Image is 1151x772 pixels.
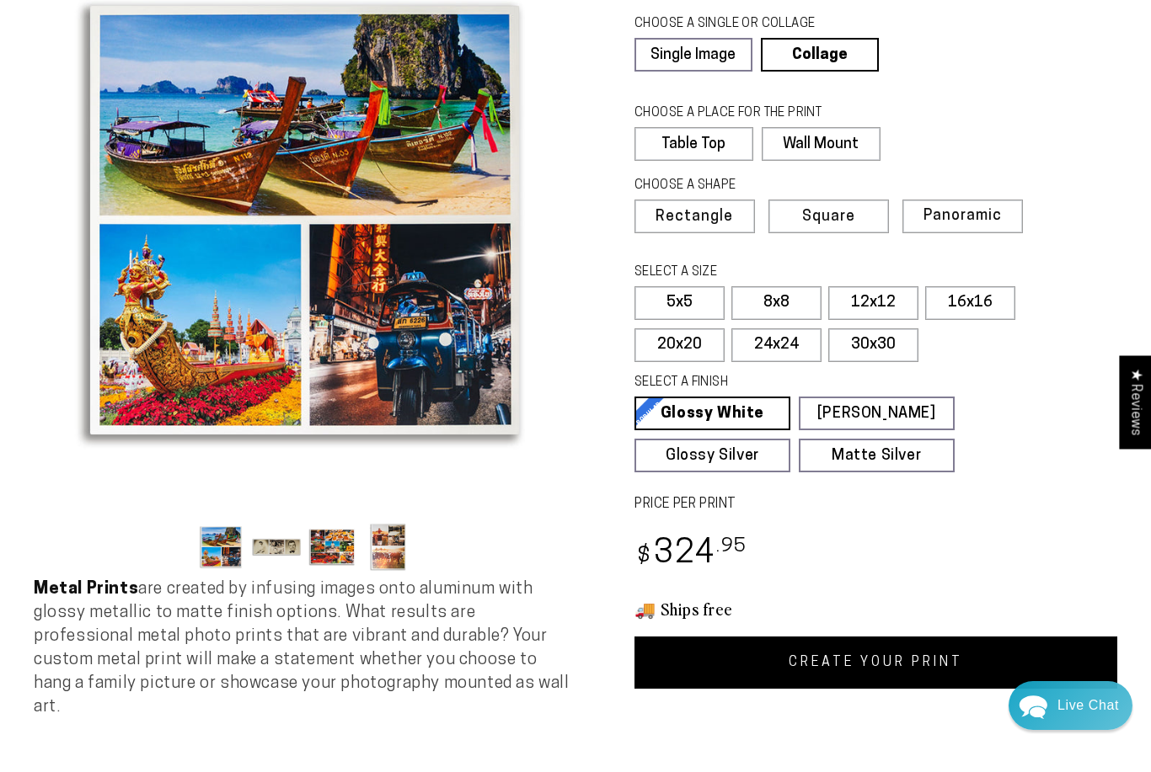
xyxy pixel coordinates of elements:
[1057,681,1119,730] div: Contact Us Directly
[762,127,881,161] label: Wall Mount
[34,581,138,598] strong: Metal Prints
[634,495,1117,514] label: PRICE PER PRINT
[634,38,752,72] a: Single Image
[634,15,863,34] legend: CHOOSE A SINGLE OR COLLAGE
[634,264,918,282] legend: SELECT A SIZE
[1009,681,1132,730] div: Chat widget toggle
[634,328,725,362] label: 20x20
[656,210,733,225] span: Rectangle
[828,286,918,320] label: 12x12
[802,210,855,225] span: Square
[925,286,1015,320] label: 16x16
[799,397,955,430] a: [PERSON_NAME]
[731,328,822,362] label: 24x24
[634,439,790,472] a: Glossy Silver
[1119,355,1151,449] div: Click to open Judge.me floating reviews tab
[634,286,725,320] label: 5x5
[308,521,358,572] button: Load image 3 in gallery view
[637,546,651,568] span: $
[634,636,1117,689] a: CREATE YOUR PRINT
[634,127,753,161] label: Table Top
[34,581,570,716] span: are created by infusing images onto aluminum with glossy metallic to matte finish options. What r...
[634,397,790,430] a: Glossy White
[634,598,1117,620] h3: 🚚 Ships free
[923,208,1002,224] span: Panoramic
[252,521,302,572] button: Load image 2 in gallery view
[634,177,867,195] legend: CHOOSE A SHAPE
[716,537,747,556] sup: .95
[363,521,414,572] button: Load image 4 in gallery view
[196,521,247,572] button: Load image 1 in gallery view
[731,286,822,320] label: 8x8
[634,538,747,571] bdi: 324
[634,104,865,123] legend: CHOOSE A PLACE FOR THE PRINT
[799,439,955,472] a: Matte Silver
[761,38,879,72] a: Collage
[828,328,918,362] label: 30x30
[634,374,918,392] legend: SELECT A FINISH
